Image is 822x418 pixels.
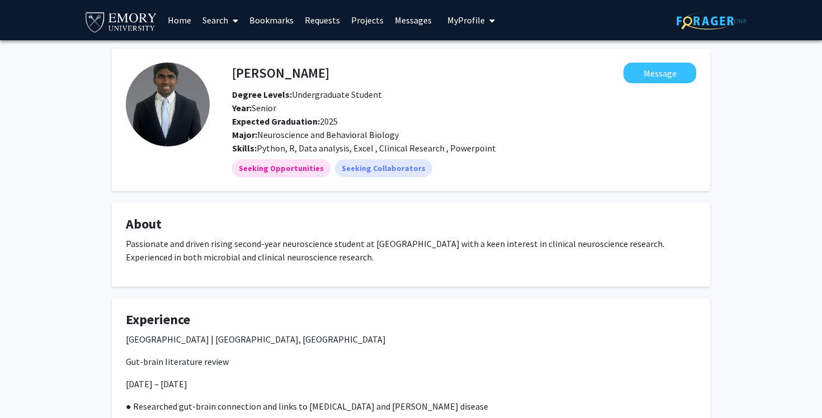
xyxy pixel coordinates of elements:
[232,102,252,113] b: Year:
[232,89,292,100] b: Degree Levels:
[126,400,696,413] p: ● Researched gut-brain connection and links to [MEDICAL_DATA] and [PERSON_NAME] disease
[232,102,276,113] span: Senior
[244,1,299,40] a: Bookmarks
[232,159,330,177] mat-chip: Seeking Opportunities
[299,1,346,40] a: Requests
[197,1,244,40] a: Search
[126,237,696,264] p: Passionate and driven rising second-year neuroscience student at [GEOGRAPHIC_DATA] with a keen in...
[126,312,696,328] h4: Experience
[162,1,197,40] a: Home
[257,129,399,140] span: Neuroscience and Behavioral Biology
[447,15,485,26] span: My Profile
[623,63,696,83] button: Message Varun Veluri
[84,9,158,34] img: Emory University Logo
[389,1,437,40] a: Messages
[232,116,320,127] b: Expected Graduation:
[346,1,389,40] a: Projects
[232,89,382,100] span: Undergraduate Student
[126,216,696,232] h4: About
[126,334,386,345] span: [GEOGRAPHIC_DATA] | [GEOGRAPHIC_DATA], [GEOGRAPHIC_DATA]
[232,129,257,140] b: Major:
[126,355,696,368] p: Gut-brain literature review
[335,159,432,177] mat-chip: Seeking Collaborators
[126,63,210,146] img: Profile Picture
[232,63,329,83] h4: [PERSON_NAME]
[677,12,747,30] img: ForagerOne Logo
[126,377,696,391] p: [DATE] – [DATE]
[257,142,496,154] span: Python, R, Data analysis, Excel , Clinical Research , Powerpoint
[232,116,338,127] span: 2025
[232,142,257,154] b: Skills:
